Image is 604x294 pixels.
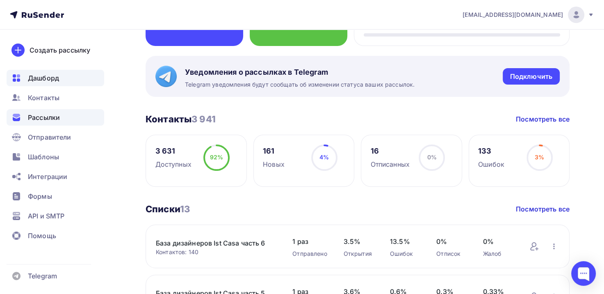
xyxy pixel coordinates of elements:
[28,191,52,201] span: Формы
[156,238,276,248] a: База дизайнеров Ist Casa часть 6
[191,114,216,124] span: 3 941
[263,146,285,156] div: 161
[371,159,410,169] div: Отписанных
[478,146,504,156] div: 133
[7,90,104,106] a: Контакты
[319,154,329,161] span: 4%
[180,204,190,214] span: 13
[436,237,466,246] span: 0%
[28,211,64,221] span: API и SMTP
[463,11,563,19] span: [EMAIL_ADDRESS][DOMAIN_NAME]
[7,188,104,204] a: Формы
[535,154,544,161] span: 3%
[390,250,420,258] div: Ошибок
[28,73,59,83] span: Дашборд
[28,231,56,241] span: Помощь
[7,129,104,145] a: Отправители
[155,146,191,156] div: 3 631
[155,159,191,169] div: Доступных
[483,250,513,258] div: Жалоб
[7,149,104,165] a: Шаблоны
[344,250,374,258] div: Открытия
[28,93,59,103] span: Контакты
[28,132,71,142] span: Отправители
[28,172,67,181] span: Интеграции
[516,114,570,124] a: Посмотреть все
[7,70,104,86] a: Дашборд
[30,45,90,55] div: Создать рассылку
[510,72,552,81] div: Подключить
[463,7,594,23] a: [EMAIL_ADDRESS][DOMAIN_NAME]
[210,154,223,161] span: 92%
[292,237,327,246] span: 1 раз
[427,154,436,161] span: 0%
[28,113,60,122] span: Рассылки
[390,237,420,246] span: 13.5%
[292,250,327,258] div: Отправлено
[371,146,410,156] div: 16
[146,203,190,215] h3: Списки
[478,159,504,169] div: Ошибок
[516,204,570,214] a: Посмотреть все
[7,109,104,126] a: Рассылки
[28,271,57,281] span: Telegram
[156,248,276,256] div: Контактов: 140
[263,159,285,169] div: Новых
[28,152,59,162] span: Шаблоны
[146,113,216,125] h3: Контакты
[185,80,415,89] span: Telegram уведомления будут сообщать об изменении статуса ваших рассылок.
[436,250,466,258] div: Отписок
[344,237,374,246] span: 3.5%
[483,237,513,246] span: 0%
[185,67,415,77] span: Уведомления о рассылках в Telegram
